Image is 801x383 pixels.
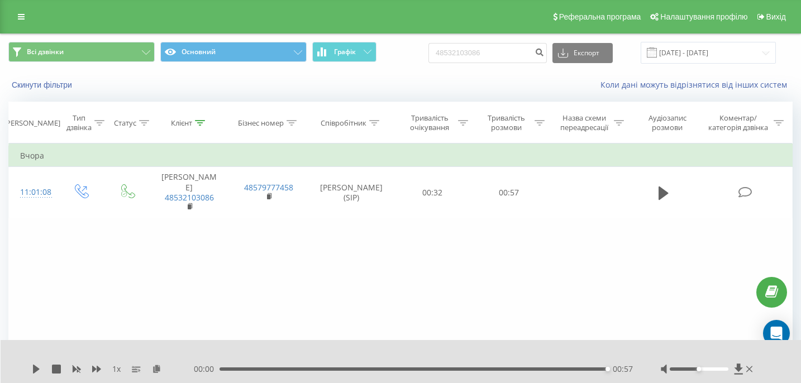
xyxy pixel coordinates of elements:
div: Бізнес номер [238,118,284,128]
span: Налаштування профілю [660,12,747,21]
div: Клієнт [171,118,192,128]
span: Реферальна програма [559,12,641,21]
a: 48579777458 [244,182,293,193]
a: 48532103086 [165,192,214,203]
td: 00:32 [394,167,471,218]
div: Назва схеми переадресації [557,113,612,132]
td: [PERSON_NAME] (SIP) [308,167,394,218]
button: Основний [160,42,307,62]
div: Коментар/категорія дзвінка [705,113,771,132]
div: Open Intercom Messenger [763,320,790,347]
button: Всі дзвінки [8,42,155,62]
a: Коли дані можуть відрізнятися вiд інших систем [600,79,793,90]
div: [PERSON_NAME] [4,118,60,128]
button: Експорт [552,43,613,63]
div: Співробітник [321,118,366,128]
div: Тип дзвінка [66,113,92,132]
span: Вихід [766,12,786,21]
span: Графік [334,48,356,56]
div: 11:01:08 [20,181,46,203]
td: [PERSON_NAME] [150,167,229,218]
div: Тривалість очікування [404,113,455,132]
span: 00:57 [613,363,633,375]
div: Accessibility label [697,367,702,371]
span: Всі дзвінки [27,47,64,56]
div: Accessibility label [605,367,610,371]
td: 00:57 [471,167,547,218]
button: Графік [312,42,376,62]
div: Тривалість розмови [481,113,532,132]
input: Пошук за номером [428,43,547,63]
span: 00:00 [194,363,220,375]
button: Скинути фільтри [8,80,78,90]
td: Вчора [9,145,793,167]
div: Аудіозапис розмови [637,113,698,132]
span: 1 x [112,363,121,375]
div: Статус [114,118,136,128]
